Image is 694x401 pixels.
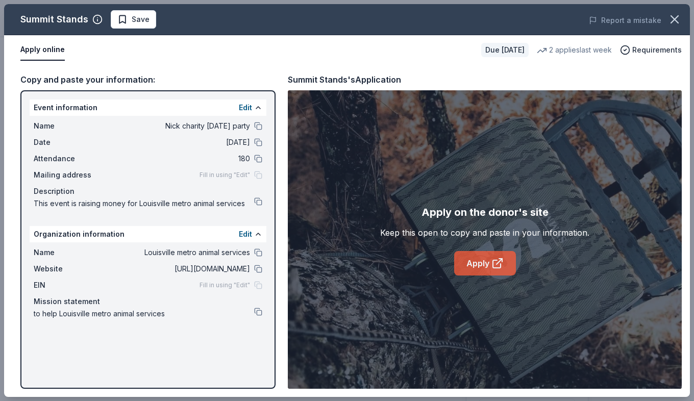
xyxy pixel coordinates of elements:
span: Fill in using "Edit" [200,281,250,289]
span: Name [34,120,102,132]
span: This event is raising money for Louisville metro animal services [34,197,254,210]
span: Mailing address [34,169,102,181]
div: Event information [30,99,266,116]
button: Report a mistake [589,14,661,27]
div: Summit Stands's Application [288,73,401,86]
button: Requirements [620,44,682,56]
div: 2 applies last week [537,44,612,56]
div: Apply on the donor's site [422,204,549,220]
span: Nick charity [DATE] party [102,120,250,132]
div: Copy and paste your information: [20,73,276,86]
div: Organization information [30,226,266,242]
span: Requirements [632,44,682,56]
a: Apply [454,251,516,275]
button: Apply online [20,39,65,61]
span: EIN [34,279,102,291]
span: [URL][DOMAIN_NAME] [102,263,250,275]
button: Save [111,10,156,29]
span: 180 [102,153,250,165]
span: Name [34,246,102,259]
div: Description [34,185,262,197]
span: Website [34,263,102,275]
div: Summit Stands [20,11,88,28]
span: Date [34,136,102,148]
button: Edit [239,102,252,114]
span: Save [132,13,150,26]
div: Mission statement [34,295,262,308]
span: [DATE] [102,136,250,148]
div: Keep this open to copy and paste in your information. [380,227,589,239]
span: Attendance [34,153,102,165]
div: Due [DATE] [481,43,529,57]
span: to help Louisville metro animal services [34,308,254,320]
span: Fill in using "Edit" [200,171,250,179]
span: Louisville metro animal services [102,246,250,259]
button: Edit [239,228,252,240]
